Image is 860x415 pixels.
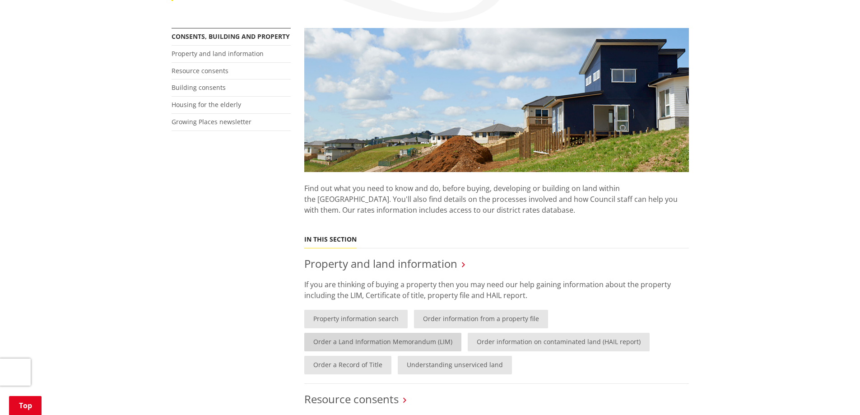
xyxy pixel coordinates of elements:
[9,396,42,415] a: Top
[398,356,512,374] a: Understanding unserviced land
[172,83,226,92] a: Building consents
[172,117,251,126] a: Growing Places newsletter
[172,66,228,75] a: Resource consents
[414,310,548,328] a: Order information from a property file
[304,333,461,351] a: Order a Land Information Memorandum (LIM)
[304,279,689,301] p: If you are thinking of buying a property then you may need our help gaining information about the...
[304,28,689,173] img: Land-and-property-landscape
[304,392,399,406] a: Resource consents
[818,377,851,410] iframe: Messenger Launcher
[304,236,357,243] h5: In this section
[304,172,689,226] p: Find out what you need to know and do, before buying, developing or building on land within the [...
[172,49,264,58] a: Property and land information
[172,100,241,109] a: Housing for the elderly
[304,256,457,271] a: Property and land information
[468,333,650,351] a: Order information on contaminated land (HAIL report)
[172,32,290,41] a: Consents, building and property
[304,356,391,374] a: Order a Record of Title
[304,310,408,328] a: Property information search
